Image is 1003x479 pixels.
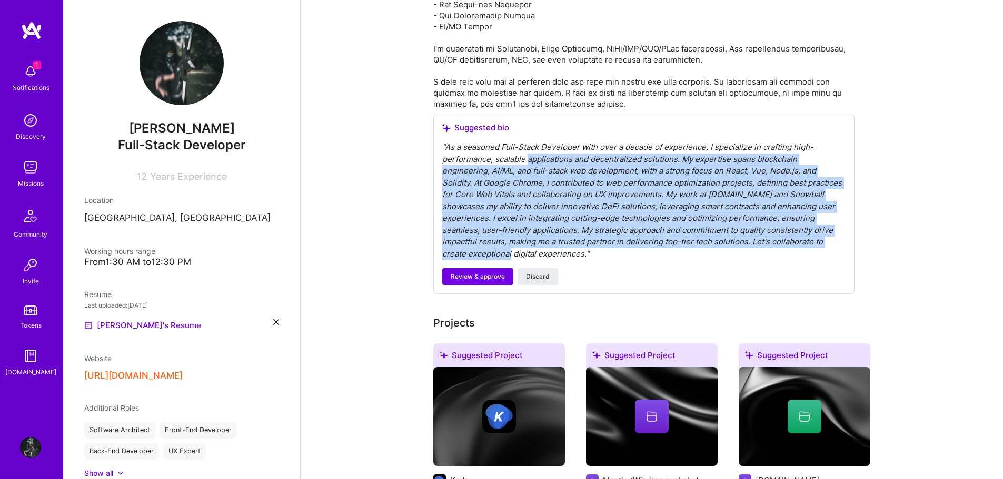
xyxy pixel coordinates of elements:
span: Full-Stack Developer [118,137,246,152]
img: tokens [24,305,37,315]
img: Resume [84,321,93,330]
div: Suggested Project [739,343,870,371]
div: Missions [18,178,44,189]
span: Website [84,354,112,363]
i: icon SuggestedTeams [442,124,450,132]
div: Front-End Developer [160,422,237,439]
div: Suggested Project [433,343,565,371]
button: [URL][DOMAIN_NAME] [84,370,183,381]
img: teamwork [20,157,41,178]
div: Suggested bio [442,123,846,133]
span: [PERSON_NAME] [84,120,279,136]
img: guide book [20,345,41,366]
i: icon Close [273,319,279,325]
div: Projects [433,315,475,331]
div: [DOMAIN_NAME] [5,366,56,378]
div: From 1:30 AM to 12:30 PM [84,257,279,268]
div: Location [84,195,279,206]
i: icon SuggestedTeams [745,351,753,359]
div: Back-End Developer [84,443,159,460]
span: Additional Roles [84,403,139,412]
span: Resume [84,290,112,299]
span: Discard [526,272,550,281]
i: icon SuggestedTeams [592,351,600,359]
span: Years Experience [150,171,227,182]
i: icon SuggestedTeams [440,351,448,359]
span: 1 [33,61,41,69]
img: Company logo [482,400,516,433]
img: logo [21,21,42,40]
span: 12 [137,171,147,182]
div: Community [14,229,47,240]
img: cover [739,367,870,466]
div: UX Expert [163,443,206,460]
span: Review & approve [451,272,505,281]
span: Working hours range [84,247,155,256]
img: bell [20,61,41,82]
div: Show all [84,468,113,478]
a: [PERSON_NAME]'s Resume [84,319,201,332]
div: Last uploaded: [DATE] [84,300,279,311]
div: Invite [23,276,39,287]
img: Community [18,203,43,229]
div: Software Architect [84,422,155,439]
div: " As a seasoned Full-Stack Developer with over a decade of experience, I specialize in crafting h... [442,141,846,260]
img: User Avatar [140,21,224,105]
img: Invite [20,254,41,276]
img: cover [586,367,718,466]
img: User Avatar [20,437,41,458]
img: cover [433,367,565,466]
img: discovery [20,110,41,131]
div: Suggested Project [586,343,718,371]
div: Tokens [20,320,42,331]
div: Notifications [12,82,49,93]
div: Discovery [16,131,46,142]
p: [GEOGRAPHIC_DATA], [GEOGRAPHIC_DATA] [84,212,279,225]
